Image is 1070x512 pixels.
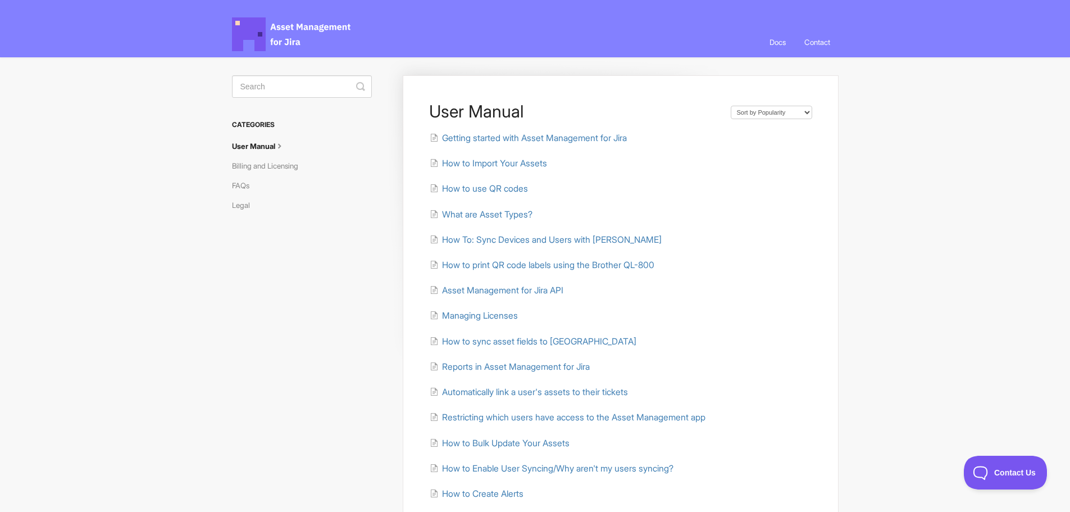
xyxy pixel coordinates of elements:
a: Billing and Licensing [232,157,307,175]
a: How to sync asset fields to [GEOGRAPHIC_DATA] [430,336,636,347]
a: How to Bulk Update Your Assets [430,438,570,448]
span: Restricting which users have access to the Asset Management app [442,412,705,423]
a: How to Import Your Assets [430,158,547,169]
a: Docs [761,27,794,57]
span: How to Bulk Update Your Assets [442,438,570,448]
input: Search [232,75,372,98]
span: How to Enable User Syncing/Why aren't my users syncing? [442,463,673,474]
a: User Manual [232,137,294,155]
span: How to Create Alerts [442,488,523,499]
a: How to Create Alerts [430,488,523,499]
span: Getting started with Asset Management for Jira [442,133,627,143]
a: Managing Licenses [430,310,518,321]
a: Automatically link a user's assets to their tickets [430,387,628,397]
a: Asset Management for Jira API [430,285,563,296]
span: Asset Management for Jira Docs [232,17,352,51]
select: Page reloads on selection [731,106,812,119]
span: Asset Management for Jira API [442,285,563,296]
span: How to Import Your Assets [442,158,547,169]
a: Restricting which users have access to the Asset Management app [430,412,705,423]
a: Legal [232,196,258,214]
iframe: Toggle Customer Support [964,456,1048,490]
span: What are Asset Types? [442,209,532,220]
a: How To: Sync Devices and Users with [PERSON_NAME] [430,234,662,245]
span: How To: Sync Devices and Users with [PERSON_NAME] [442,234,662,245]
span: How to use QR codes [442,183,528,194]
a: How to print QR code labels using the Brother QL-800 [430,260,654,270]
h3: Categories [232,115,372,135]
a: Getting started with Asset Management for Jira [430,133,627,143]
h1: User Manual [429,101,719,121]
span: Reports in Asset Management for Jira [442,361,590,372]
span: How to sync asset fields to [GEOGRAPHIC_DATA] [442,336,636,347]
a: How to Enable User Syncing/Why aren't my users syncing? [430,463,673,474]
a: Reports in Asset Management for Jira [430,361,590,372]
a: What are Asset Types? [430,209,532,220]
span: Managing Licenses [442,310,518,321]
a: FAQs [232,176,258,194]
a: How to use QR codes [430,183,528,194]
a: Contact [796,27,839,57]
span: Automatically link a user's assets to their tickets [442,387,628,397]
span: How to print QR code labels using the Brother QL-800 [442,260,654,270]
